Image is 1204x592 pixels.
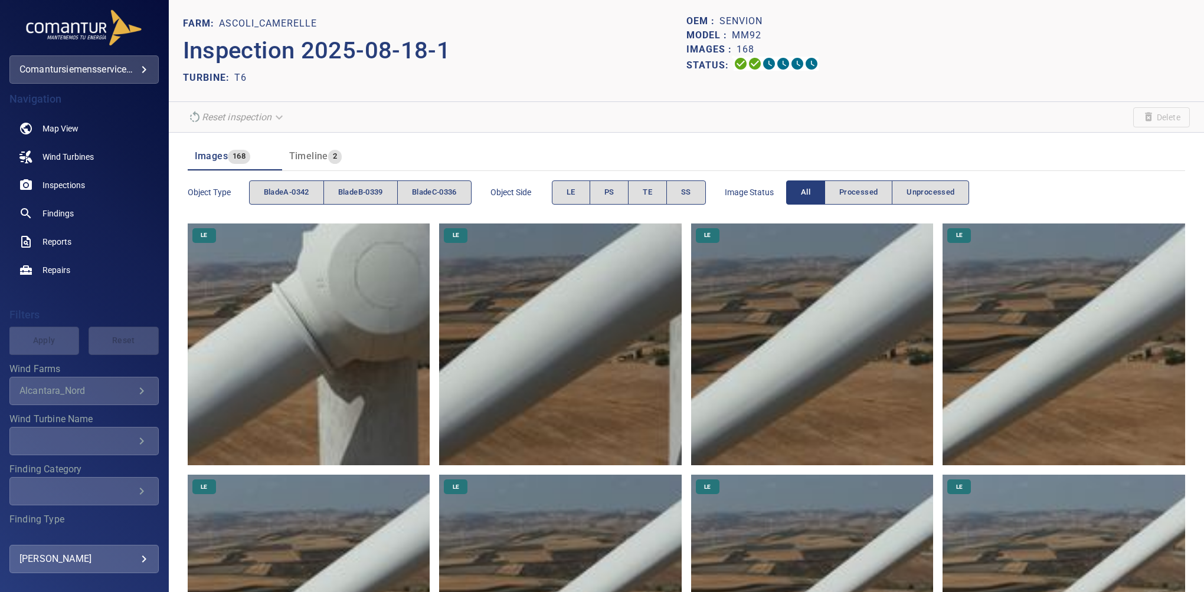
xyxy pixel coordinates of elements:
[697,231,718,239] span: LE
[9,465,159,474] label: Finding Category
[42,236,71,248] span: Reports
[183,71,234,85] p: TURBINE:
[264,186,309,199] span: bladeA-0342
[183,17,219,31] p: FARM:
[25,9,143,46] img: comantursiemensserviceitaly-logo
[323,180,398,205] button: bladeB-0339
[249,180,324,205] button: bladeA-0342
[234,71,247,85] p: T6
[697,483,718,491] span: LE
[590,180,629,205] button: PS
[552,180,590,205] button: LE
[737,42,754,57] p: 168
[839,186,878,199] span: Processed
[949,231,970,239] span: LE
[825,180,892,205] button: Processed
[19,60,149,79] div: comantursiemensserviceitaly
[446,231,466,239] span: LE
[801,186,810,199] span: All
[9,199,159,228] a: findings noActive
[446,483,466,491] span: LE
[790,57,804,71] svg: Matching 0%
[228,150,250,163] span: 168
[628,180,667,205] button: TE
[183,107,290,127] div: Reset inspection
[9,143,159,171] a: windturbines noActive
[686,28,732,42] p: Model :
[194,483,214,491] span: LE
[9,228,159,256] a: reports noActive
[9,256,159,284] a: repairs noActive
[719,14,763,28] p: Senvion
[9,309,159,321] h4: Filters
[195,150,228,162] span: Images
[202,111,271,123] em: Reset inspection
[686,57,734,74] p: Status:
[604,186,614,199] span: PS
[949,483,970,491] span: LE
[412,186,457,199] span: bladeC-0336
[762,57,776,71] svg: Selecting 0%
[804,57,819,71] svg: Classification 0%
[219,17,317,31] p: Ascoli_Camerelle
[19,550,149,568] div: [PERSON_NAME]
[42,264,70,276] span: Repairs
[776,57,790,71] svg: ML Processing 0%
[567,186,575,199] span: LE
[681,186,691,199] span: SS
[9,93,159,105] h4: Navigation
[249,180,472,205] div: objectType
[686,42,737,57] p: Images :
[552,180,706,205] div: objectSide
[732,28,761,42] p: MM92
[643,186,652,199] span: TE
[490,186,552,198] span: Object Side
[892,180,969,205] button: Unprocessed
[9,415,159,424] label: Wind Turbine Name
[666,180,706,205] button: SS
[9,427,159,455] div: Wind Turbine Name
[9,55,159,84] div: comantursiemensserviceitaly
[338,186,383,199] span: bladeB-0339
[188,186,249,198] span: Object type
[9,171,159,199] a: inspections noActive
[1133,107,1190,127] span: Unable to delete the inspection due to your user permissions
[725,186,786,198] span: Image Status
[42,208,74,219] span: Findings
[289,150,328,162] span: Timeline
[42,123,78,134] span: Map View
[9,515,159,524] label: Finding Type
[19,385,135,396] div: Alcantara_Nord
[907,186,954,199] span: Unprocessed
[42,151,94,163] span: Wind Turbines
[734,57,748,71] svg: Uploading 100%
[9,377,159,405] div: Wind Farms
[183,33,686,68] p: Inspection 2025-08-18-1
[9,477,159,505] div: Finding Category
[9,364,159,374] label: Wind Farms
[42,179,85,191] span: Inspections
[328,150,342,163] span: 2
[397,180,472,205] button: bladeC-0336
[9,114,159,143] a: map noActive
[786,180,825,205] button: All
[786,180,970,205] div: imageStatus
[686,14,719,28] p: OEM :
[194,231,214,239] span: LE
[748,57,762,71] svg: Data Formatted 100%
